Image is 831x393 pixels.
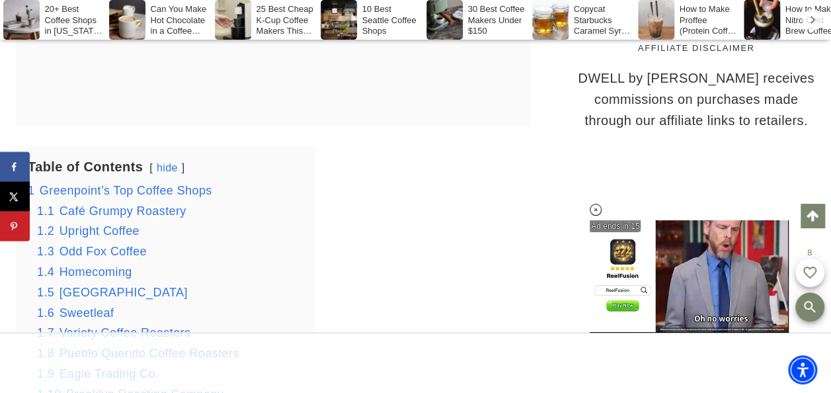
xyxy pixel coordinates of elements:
span: 1.6 [37,306,54,320]
iframe: Advertisement [590,220,788,332]
span: [GEOGRAPHIC_DATA] [59,286,188,299]
a: 1.3 Odd Fox Coffee [37,245,147,258]
span: 1.7 [37,326,54,339]
b: Table of Contents [28,159,143,174]
span: 1.2 [37,224,54,238]
div: Accessibility Menu [788,355,817,384]
iframe: Advertisement [175,333,656,393]
a: 1 Greenpoint’s Top Coffee Shops [28,184,212,197]
span: Sweetleaf [59,306,114,320]
a: hide [157,162,178,173]
span: Café Grumpy Roastery [59,204,186,218]
a: Scroll to top [801,204,824,228]
span: Upright Coffee [59,224,139,238]
span: Greenpoint’s Top Coffee Shops [40,184,212,197]
span: 1.1 [37,204,54,218]
a: 1.7 Variety Coffee Roasters [37,326,190,339]
span: Odd Fox Coffee [59,245,147,258]
a: 1.5 [GEOGRAPHIC_DATA] [37,286,188,299]
span: Homecoming [59,265,132,279]
span: 1 [28,184,34,197]
a: 1.4 Homecoming [37,265,132,279]
a: 1.2 Upright Coffee [37,224,139,238]
a: 1.1 Café Grumpy Roastery [37,204,186,218]
span: Variety Coffee Roasters [59,326,191,339]
span: 1.3 [37,245,54,258]
span: 1.5 [37,286,54,299]
span: 1.4 [37,265,54,279]
a: 1.6 Sweetleaf [37,306,114,320]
